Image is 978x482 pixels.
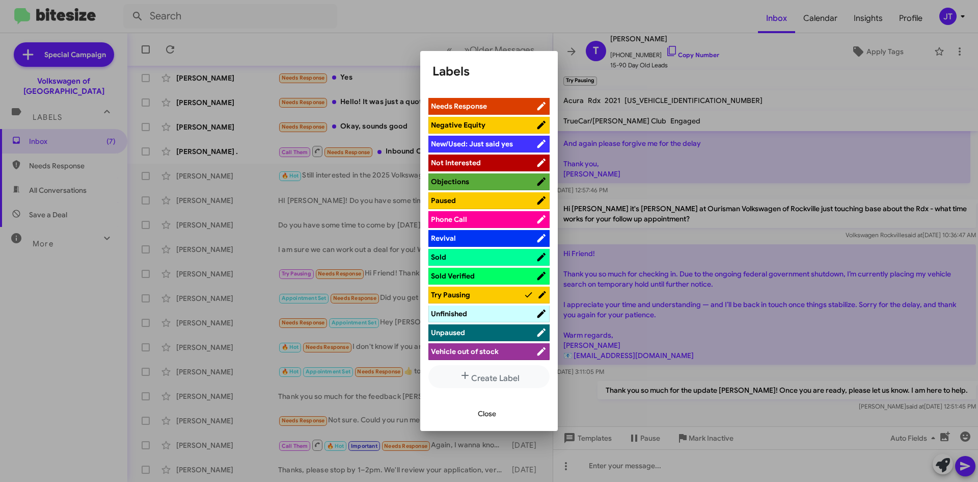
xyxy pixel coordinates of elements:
[431,234,456,243] span: Revival
[478,404,496,423] span: Close
[431,271,475,281] span: Sold Verified
[431,290,470,299] span: Try Pausing
[431,196,456,205] span: Paused
[431,252,446,262] span: Sold
[428,365,550,388] button: Create Label
[431,102,487,111] span: Needs Response
[431,139,513,148] span: New/Used: Just said yes
[431,309,467,318] span: Unfinished
[431,158,481,167] span: Not Interested
[431,177,469,186] span: Objections
[432,63,546,80] h1: Labels
[431,215,467,224] span: Phone Call
[431,347,499,356] span: Vehicle out of stock
[431,120,485,130] span: Negative Equity
[431,328,465,337] span: Unpaused
[470,404,504,423] button: Close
